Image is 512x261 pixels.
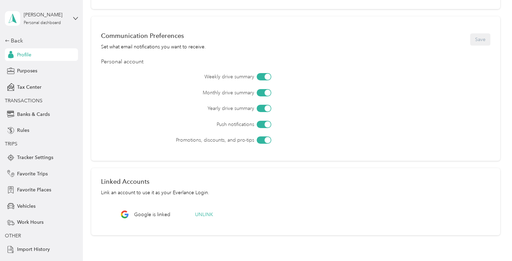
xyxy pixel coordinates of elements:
span: Google is linked [134,211,170,218]
span: Vehicles [17,203,36,210]
label: Yearly drive summary [140,105,254,112]
div: Link an account to use it as your Everlance Login. [101,189,490,196]
label: Promotions, discounts, and pro-tips [140,136,254,144]
span: TRANSACTIONS [5,98,42,104]
iframe: Everlance-gr Chat Button Frame [473,222,512,261]
span: Work Hours [17,219,44,226]
div: Back [5,37,75,45]
span: Purposes [17,67,37,74]
label: Push notifications [140,121,254,128]
span: Import History [17,246,50,253]
span: Tracker Settings [17,154,53,161]
img: Google Logo [121,210,129,219]
div: Personal account [101,58,490,66]
div: Personal dashboard [24,21,61,25]
span: Banks & Cards [17,111,50,118]
span: Profile [17,51,31,58]
div: Set what email notifications you want to receive. [101,43,206,50]
span: Favorite Trips [17,170,48,177]
span: Tax Center [17,84,41,91]
div: [PERSON_NAME] [24,11,67,18]
div: Communication Preferences [101,32,206,39]
span: Favorite Places [17,186,51,193]
label: Weekly drive summary [140,73,254,80]
label: Monthly drive summary [140,89,254,96]
span: OTHER [5,233,21,239]
span: TRIPS [5,141,17,147]
span: Rules [17,127,29,134]
div: Linked Accounts [101,178,490,185]
button: Unlink [190,208,218,221]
